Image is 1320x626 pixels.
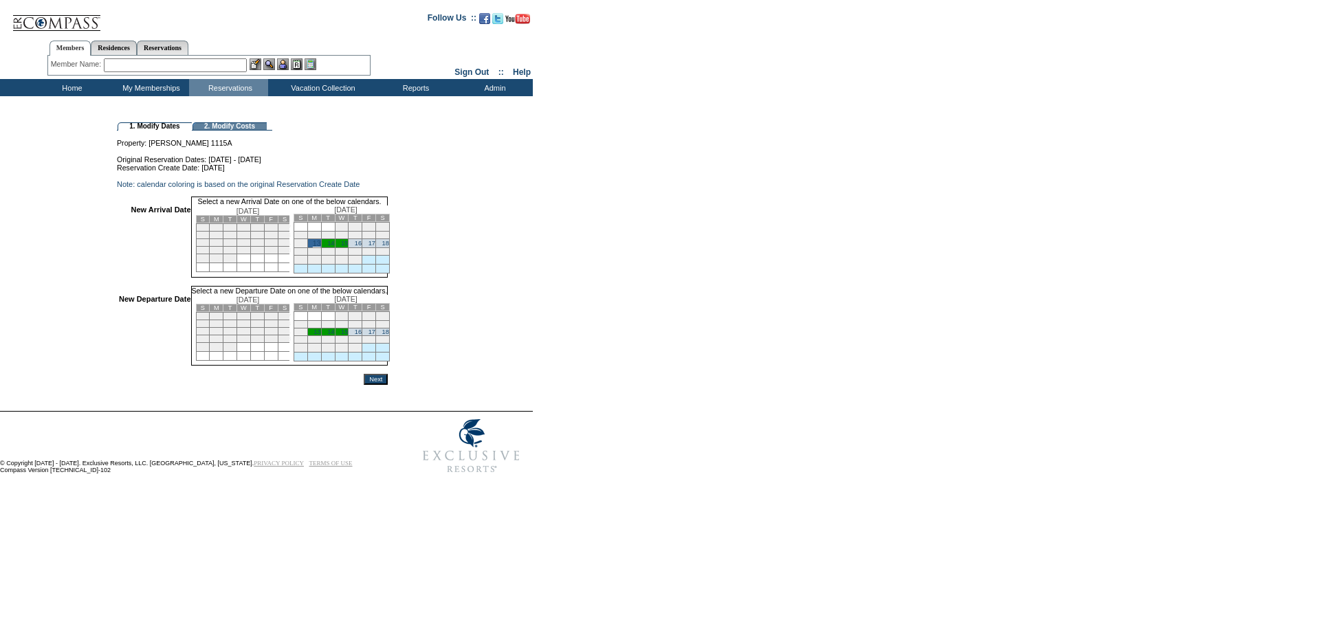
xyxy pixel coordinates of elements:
[294,232,307,239] td: 5
[250,335,264,343] td: 26
[335,304,349,311] td: W
[278,328,291,335] td: 21
[119,205,191,278] td: New Arrival Date
[454,67,489,77] a: Sign Out
[250,239,264,247] td: 19
[321,214,335,222] td: T
[237,216,251,223] td: W
[278,304,291,312] td: S
[263,58,275,70] img: View
[294,344,307,353] td: 26
[375,79,454,96] td: Reports
[196,239,210,247] td: 15
[305,58,316,70] img: b_calculator.gif
[237,224,251,232] td: 4
[223,239,237,247] td: 17
[210,320,223,328] td: 9
[341,240,348,247] a: 15
[117,131,388,147] td: Property: [PERSON_NAME] 1115A
[117,164,388,172] td: Reservation Create Date: [DATE]
[294,328,307,336] td: 12
[210,328,223,335] td: 16
[307,256,321,265] td: 27
[223,224,237,232] td: 3
[307,336,321,344] td: 20
[376,214,390,222] td: S
[313,239,321,247] a: 13
[117,180,388,188] td: Note: calendar coloring is based on the original Reservation Create Date
[376,336,390,344] td: 25
[250,216,264,223] td: T
[294,304,307,311] td: S
[341,328,348,335] a: 15
[250,328,264,335] td: 19
[349,248,362,256] td: 23
[250,247,264,254] td: 26
[51,58,104,70] div: Member Name:
[335,214,349,222] td: W
[278,313,291,320] td: 7
[137,41,188,55] a: Reservations
[278,335,291,343] td: 28
[237,328,251,335] td: 18
[223,254,237,263] td: 31
[291,58,302,70] img: Reservations
[349,223,362,232] td: 2
[118,122,192,131] td: 1. Modify Dates
[349,321,362,328] td: 9
[334,205,357,214] span: [DATE]
[210,216,223,223] td: M
[307,304,321,311] td: M
[505,17,530,25] a: Subscribe to our YouTube Channel
[335,248,349,256] td: 22
[505,14,530,24] img: Subscribe to our YouTube Channel
[349,232,362,239] td: 9
[278,232,291,239] td: 14
[210,254,223,263] td: 30
[237,320,251,328] td: 11
[191,197,388,205] td: Select a new Arrival Date on one of the below calendars.
[349,304,362,311] td: T
[250,313,264,320] td: 5
[294,336,307,344] td: 19
[31,79,110,96] td: Home
[196,232,210,239] td: 8
[250,304,264,312] td: T
[236,295,260,304] span: [DATE]
[327,328,334,335] a: 14
[264,224,278,232] td: 6
[237,313,251,320] td: 4
[254,460,304,467] a: PRIVACY POLICY
[223,320,237,328] td: 10
[492,13,503,24] img: Follow us on Twitter
[210,239,223,247] td: 16
[250,232,264,239] td: 12
[376,304,390,311] td: S
[196,216,210,223] td: S
[492,17,503,25] a: Follow us on Twitter
[368,240,375,247] a: 17
[349,312,362,321] td: 2
[189,79,268,96] td: Reservations
[362,248,376,256] td: 24
[264,216,278,223] td: F
[294,321,307,328] td: 5
[196,247,210,254] td: 22
[349,256,362,265] td: 30
[410,412,533,480] img: Exclusive Resorts
[210,343,223,352] td: 30
[49,41,91,56] a: Members
[307,214,321,222] td: M
[294,256,307,265] td: 26
[278,247,291,254] td: 28
[294,248,307,256] td: 19
[349,336,362,344] td: 23
[294,214,307,222] td: S
[362,321,376,328] td: 10
[196,313,210,320] td: 1
[117,147,388,164] td: Original Reservation Dates: [DATE] - [DATE]
[321,248,335,256] td: 21
[223,216,237,223] td: T
[196,320,210,328] td: 8
[428,12,476,28] td: Follow Us ::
